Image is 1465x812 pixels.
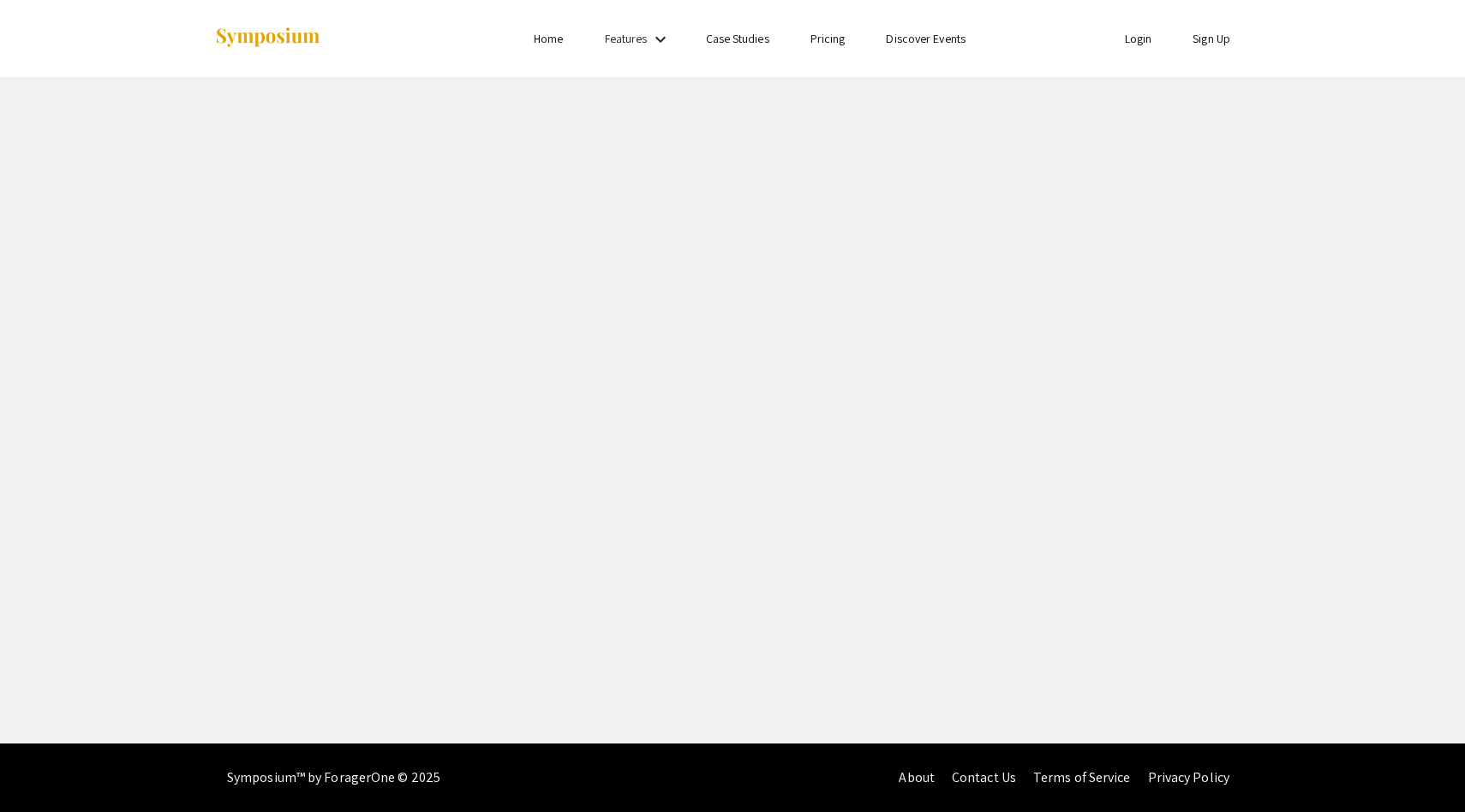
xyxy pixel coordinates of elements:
[650,29,671,50] mat-icon: Expand Features list
[810,31,846,46] a: Pricing
[886,31,966,46] a: Discover Events
[1033,768,1131,786] a: Terms of Service
[706,31,769,46] a: Case Studies
[952,768,1016,786] a: Contact Us
[899,768,935,786] a: About
[534,31,563,46] a: Home
[1193,31,1230,46] a: Sign Up
[1148,768,1229,786] a: Privacy Policy
[605,31,648,46] a: Features
[214,27,321,50] img: Symposium by ForagerOne
[227,743,440,812] div: Symposium™ by ForagerOne © 2025
[1125,31,1152,46] a: Login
